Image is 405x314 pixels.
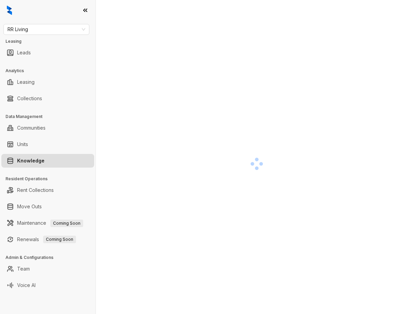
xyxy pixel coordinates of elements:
[1,121,94,135] li: Communities
[7,5,12,15] img: logo
[1,278,94,292] li: Voice AI
[1,92,94,105] li: Collections
[8,24,85,35] span: RR Living
[5,68,96,74] h3: Analytics
[1,75,94,89] li: Leasing
[1,154,94,168] li: Knowledge
[17,138,28,151] a: Units
[1,233,94,246] li: Renewals
[17,183,54,197] a: Rent Collections
[1,262,94,276] li: Team
[17,278,36,292] a: Voice AI
[1,216,94,230] li: Maintenance
[17,46,31,60] a: Leads
[17,154,45,168] a: Knowledge
[17,75,35,89] a: Leasing
[17,262,30,276] a: Team
[1,138,94,151] li: Units
[1,200,94,213] li: Move Outs
[17,92,42,105] a: Collections
[5,254,96,261] h3: Admin & Configurations
[5,114,96,120] h3: Data Management
[1,183,94,197] li: Rent Collections
[17,121,46,135] a: Communities
[5,176,96,182] h3: Resident Operations
[17,200,42,213] a: Move Outs
[17,233,76,246] a: RenewalsComing Soon
[5,38,96,44] h3: Leasing
[50,220,83,227] span: Coming Soon
[43,236,76,243] span: Coming Soon
[1,46,94,60] li: Leads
